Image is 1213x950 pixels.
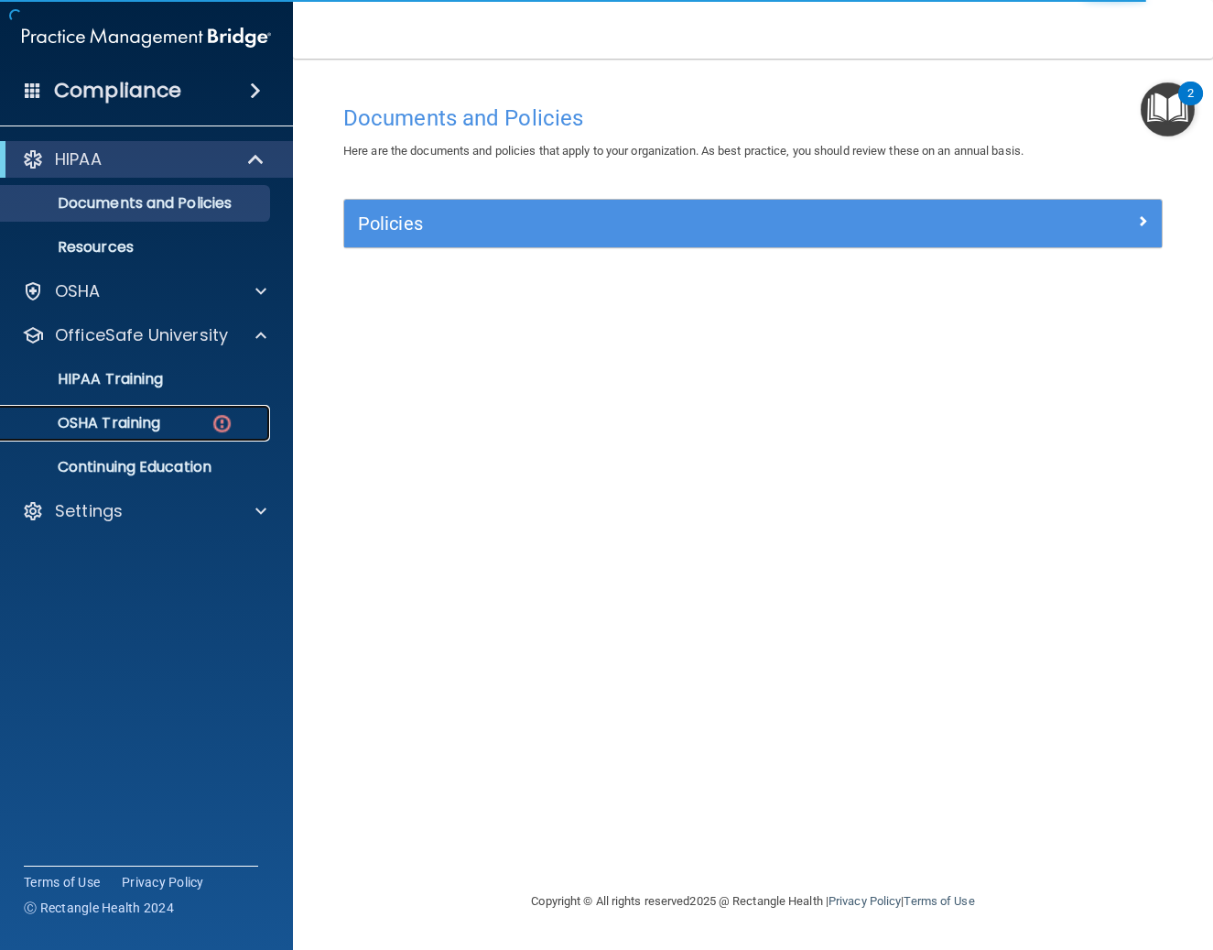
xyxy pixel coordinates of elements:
[22,280,266,302] a: OSHA
[55,500,123,522] p: Settings
[22,324,266,346] a: OfficeSafe University
[1141,82,1195,136] button: Open Resource Center, 2 new notifications
[55,280,101,302] p: OSHA
[896,820,1191,893] iframe: Drift Widget Chat Controller
[24,899,174,917] span: Ⓒ Rectangle Health 2024
[55,148,102,170] p: HIPAA
[343,106,1163,130] h4: Documents and Policies
[12,370,163,388] p: HIPAA Training
[12,194,262,213] p: Documents and Policies
[22,148,265,170] a: HIPAA
[55,324,228,346] p: OfficeSafe University
[12,458,262,476] p: Continuing Education
[12,238,262,257] p: Resources
[1187,93,1194,117] div: 2
[12,414,160,432] p: OSHA Training
[829,894,901,908] a: Privacy Policy
[24,873,100,891] a: Terms of Use
[358,213,944,234] h5: Policies
[122,873,204,891] a: Privacy Policy
[22,19,271,56] img: PMB logo
[904,894,974,908] a: Terms of Use
[211,412,233,435] img: danger-circle.6113f641.png
[22,500,266,522] a: Settings
[419,872,1088,931] div: Copyright © All rights reserved 2025 @ Rectangle Health | |
[343,144,1023,158] span: Here are the documents and policies that apply to your organization. As best practice, you should...
[54,78,181,104] h4: Compliance
[358,209,1148,238] a: Policies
